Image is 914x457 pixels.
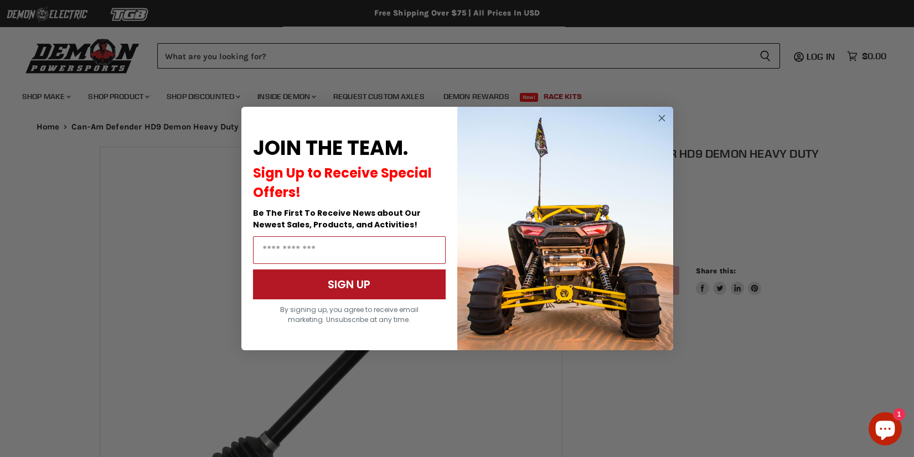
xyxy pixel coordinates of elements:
inbox-online-store-chat: Shopify online store chat [865,412,905,448]
button: Close dialog [655,111,669,125]
img: a9095488-b6e7-41ba-879d-588abfab540b.jpeg [457,107,673,350]
span: Be The First To Receive News about Our Newest Sales, Products, and Activities! [253,207,421,230]
button: SIGN UP [253,269,446,299]
span: By signing up, you agree to receive email marketing. Unsubscribe at any time. [280,305,419,324]
input: Email Address [253,236,446,264]
span: JOIN THE TEAM. [253,134,408,162]
span: Sign Up to Receive Special Offers! [253,164,432,201]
